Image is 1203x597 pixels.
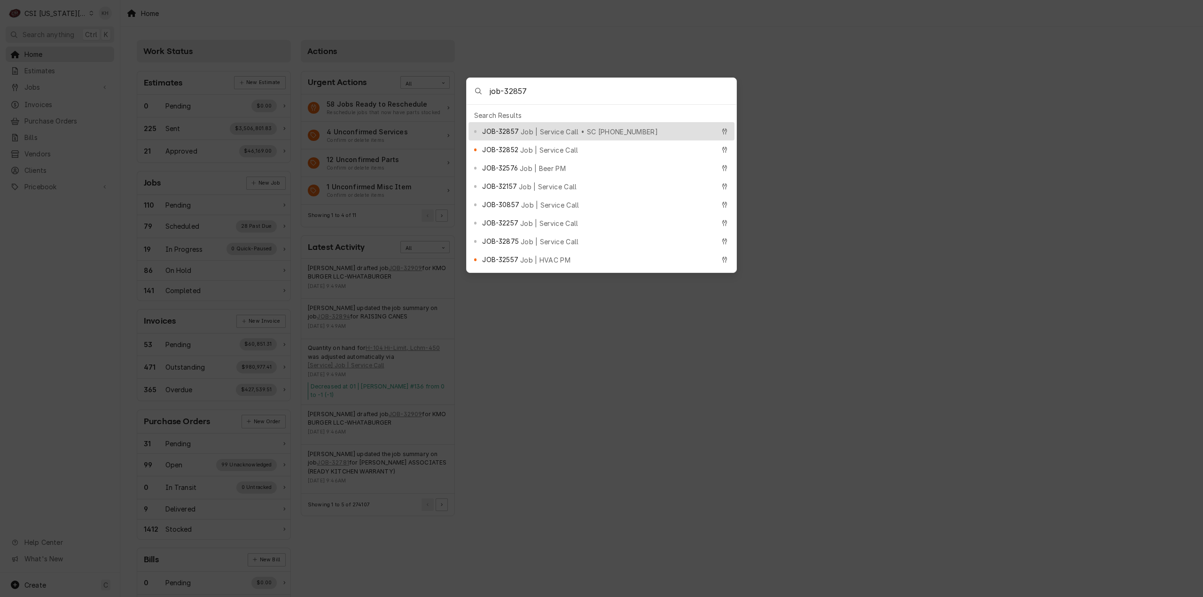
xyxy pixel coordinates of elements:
span: JOB-32257 [482,218,518,228]
div: Global Command Menu [466,78,737,273]
span: JOB-30857 [482,200,519,209]
span: JOB-32852 [482,145,518,155]
span: Job | HVAC PM [520,255,570,265]
div: Search Results [469,109,734,122]
span: Job | Service Call [521,237,579,247]
span: Job | Service Call [519,182,577,192]
span: JOB-32857 [482,126,518,136]
span: Job | Service Call [521,200,579,210]
span: JOB-32557 [482,255,518,264]
span: JOB-32875 [482,236,518,246]
span: Job | Service Call [520,218,578,228]
span: Job | Service Call [520,145,578,155]
span: JOB-32576 [482,163,517,173]
span: Job | Service Call • SC [PHONE_NUMBER] [521,127,658,137]
span: JOB-32157 [482,181,516,191]
span: Job | Beer PM [520,163,566,173]
input: Search anything [490,78,736,104]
